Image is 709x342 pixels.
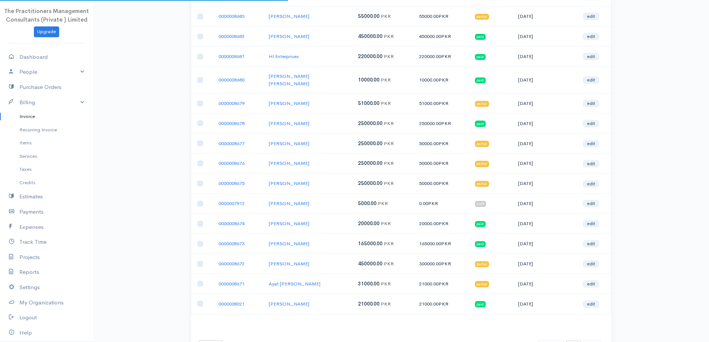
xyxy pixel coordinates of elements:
[413,6,469,26] td: 55000.00
[218,140,245,147] a: 0000008677
[428,200,438,207] span: PKR
[358,160,383,166] span: 250000.00
[218,200,245,207] a: 0000007912
[441,33,451,39] span: PKR
[384,160,394,166] span: PKR
[413,26,469,47] td: 450000.00
[269,73,309,87] a: [PERSON_NAME] [PERSON_NAME]
[358,261,383,267] span: 450000.00
[438,180,448,186] span: PKR
[358,180,383,186] span: 250000.00
[438,140,448,147] span: PKR
[381,301,391,307] span: PKR
[438,77,448,83] span: PKR
[358,13,380,19] span: 55000.00
[512,67,577,93] td: [DATE]
[438,301,448,307] span: PKR
[512,133,577,153] td: [DATE]
[475,101,489,107] span: partial
[413,294,469,314] td: 21000.00
[381,281,391,287] span: PKR
[384,140,394,147] span: PKR
[218,33,245,39] a: 0000008682
[413,194,469,214] td: 0.00
[583,120,599,127] a: edit
[475,241,486,247] span: paid
[413,133,469,153] td: 50000.00
[512,254,577,274] td: [DATE]
[512,294,577,314] td: [DATE]
[218,281,245,287] a: 0000008671
[384,33,394,39] span: PKR
[269,240,309,247] a: [PERSON_NAME]
[475,77,486,83] span: paid
[583,300,599,308] a: edit
[381,100,391,106] span: PKR
[218,301,245,307] a: 0000008021
[413,274,469,294] td: 21000.00
[218,261,245,267] a: 0000008672
[512,173,577,194] td: [DATE]
[583,100,599,107] a: edit
[583,76,599,84] a: edit
[381,13,391,19] span: PKR
[358,77,380,83] span: 10000.00
[269,281,320,287] a: Ayat [PERSON_NAME]
[583,180,599,188] a: edit
[384,53,394,60] span: PKR
[269,180,309,186] a: [PERSON_NAME]
[269,100,309,106] a: [PERSON_NAME]
[441,261,451,267] span: PKR
[34,26,59,37] a: Upgrade
[475,281,489,287] span: partial
[583,53,599,60] a: edit
[269,200,309,207] a: [PERSON_NAME]
[413,173,469,194] td: 50000.00
[358,140,383,147] span: 250000.00
[413,254,469,274] td: 300000.00
[218,220,245,227] a: 0000008674
[269,301,309,307] a: [PERSON_NAME]
[438,160,448,166] span: PKR
[381,77,391,83] span: PKR
[358,33,383,39] span: 450000.00
[413,234,469,254] td: 165000.00
[358,53,383,60] span: 220000.00
[583,240,599,247] a: edit
[358,281,380,287] span: 31000.00
[475,121,486,127] span: paid
[413,114,469,134] td: 250000.00
[583,33,599,40] a: edit
[438,100,448,106] span: PKR
[384,261,394,267] span: PKR
[583,200,599,207] a: edit
[583,260,599,268] a: edit
[384,180,394,186] span: PKR
[384,120,394,127] span: PKR
[269,261,309,267] a: [PERSON_NAME]
[378,200,388,207] span: PKR
[413,93,469,114] td: 51000.00
[512,6,577,26] td: [DATE]
[475,34,486,40] span: paid
[218,100,245,106] a: 0000008679
[358,200,377,207] span: 5000.00
[512,114,577,134] td: [DATE]
[358,120,383,127] span: 250000.00
[218,120,245,127] a: 0000008678
[512,153,577,173] td: [DATE]
[218,240,245,247] a: 0000008673
[583,13,599,20] a: edit
[441,240,451,247] span: PKR
[269,13,309,19] a: [PERSON_NAME]
[475,201,486,207] span: draft
[358,220,380,227] span: 20000.00
[475,14,489,20] span: partial
[475,221,486,227] span: paid
[413,47,469,67] td: 220000.00
[512,274,577,294] td: [DATE]
[218,77,245,83] a: 0000008680
[413,153,469,173] td: 50000.00
[512,194,577,214] td: [DATE]
[413,214,469,234] td: 20000.00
